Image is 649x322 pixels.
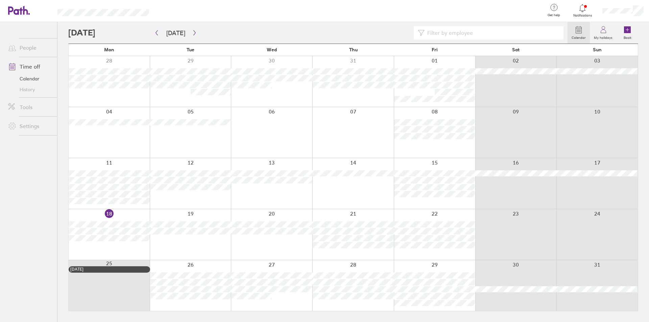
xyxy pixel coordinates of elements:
a: Calendar [3,73,57,84]
a: Time off [3,60,57,73]
span: Sat [512,47,520,52]
span: Mon [104,47,114,52]
a: History [3,84,57,95]
a: People [3,41,57,54]
label: My holidays [590,34,617,40]
div: [DATE] [70,267,148,272]
a: Settings [3,119,57,133]
span: Tue [187,47,194,52]
span: Wed [267,47,277,52]
span: Notifications [572,14,594,18]
label: Calendar [568,34,590,40]
span: Get help [543,13,565,17]
label: Book [620,34,635,40]
input: Filter by employee [425,26,559,39]
a: Book [617,22,638,44]
span: Thu [349,47,358,52]
a: Notifications [572,3,594,18]
a: My holidays [590,22,617,44]
button: [DATE] [161,27,191,39]
span: Fri [432,47,438,52]
a: Tools [3,100,57,114]
a: Calendar [568,22,590,44]
span: Sun [593,47,602,52]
